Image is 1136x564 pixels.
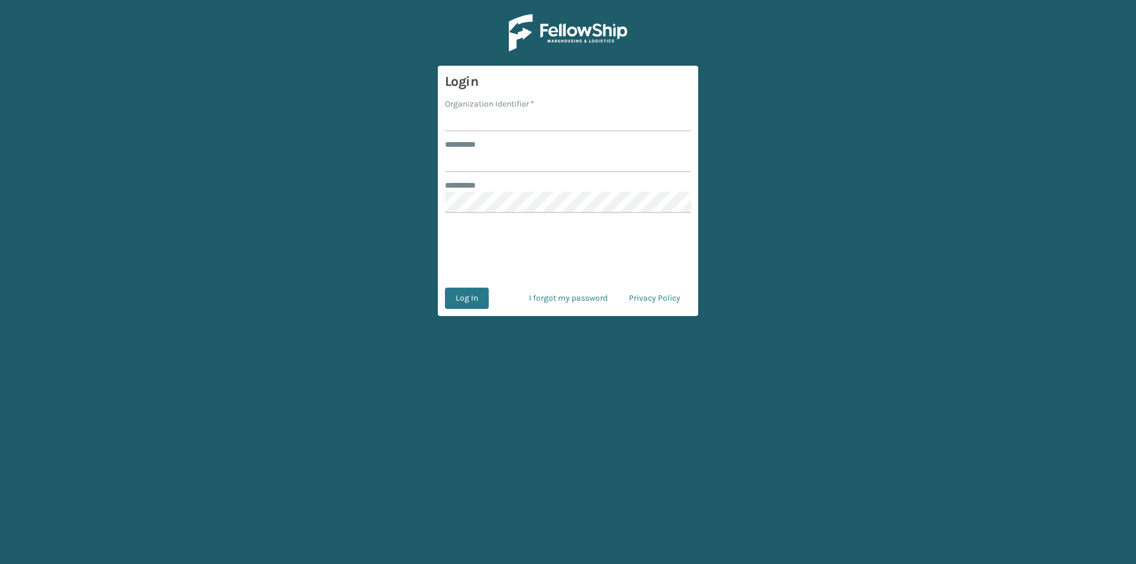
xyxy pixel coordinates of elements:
[445,98,534,110] label: Organization Identifier
[509,14,627,51] img: Logo
[478,227,658,273] iframe: reCAPTCHA
[445,288,489,309] button: Log In
[618,288,691,309] a: Privacy Policy
[445,73,691,91] h3: Login
[518,288,618,309] a: I forgot my password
